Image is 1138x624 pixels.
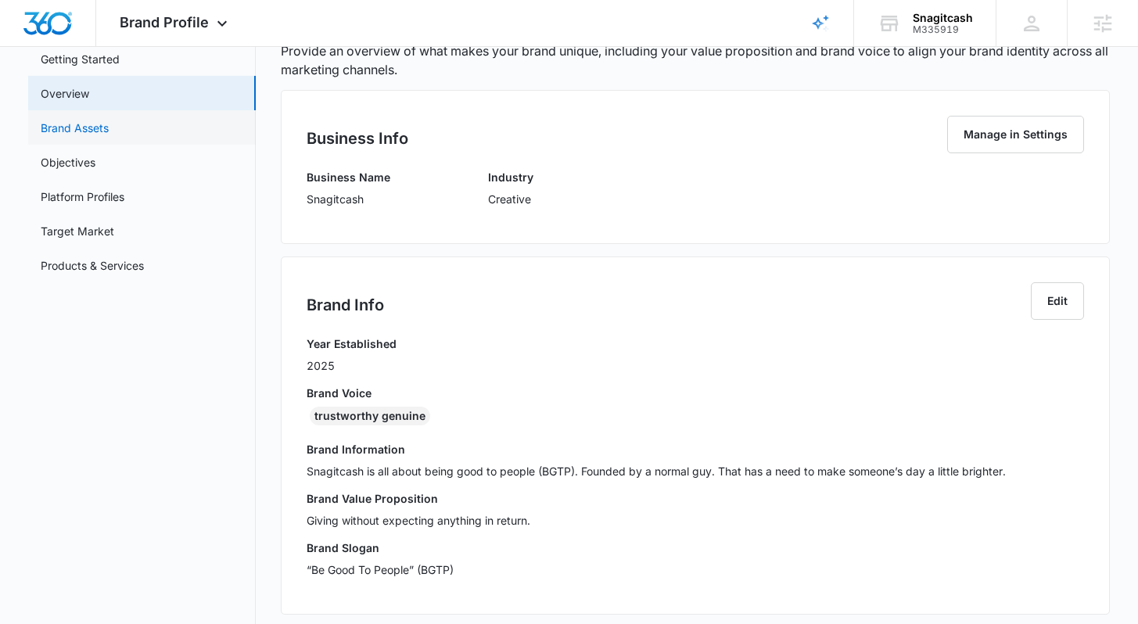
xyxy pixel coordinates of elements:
[307,169,390,185] h3: Business Name
[307,540,1083,556] h3: Brand Slogan
[913,24,973,35] div: account id
[41,51,120,67] a: Getting Started
[307,561,1083,578] p: “Be Good To People” (BGTP)
[41,257,144,274] a: Products & Services
[307,463,1083,479] p: Snagitcash is all about being good to people (BGTP). Founded by a normal guy. That has a need to ...
[488,169,533,185] h3: Industry
[41,154,95,170] a: Objectives
[307,385,1083,401] h3: Brand Voice
[1031,282,1084,320] button: Edit
[913,12,973,24] div: account name
[947,116,1084,153] button: Manage in Settings
[307,512,1083,529] p: Giving without expecting anything in return.
[307,441,1083,457] h3: Brand Information
[41,223,114,239] a: Target Market
[41,188,124,205] a: Platform Profiles
[307,191,390,207] p: Snagitcash
[120,14,209,30] span: Brand Profile
[488,191,533,207] p: Creative
[310,407,430,425] div: trustworthy genuine
[307,127,408,150] h2: Business Info
[307,293,384,317] h2: Brand Info
[307,490,1083,507] h3: Brand Value Proposition
[41,85,89,102] a: Overview
[41,120,109,136] a: Brand Assets
[281,41,1109,79] p: Provide an overview of what makes your brand unique, including your value proposition and brand v...
[307,357,397,374] p: 2025
[307,335,397,352] h3: Year Established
